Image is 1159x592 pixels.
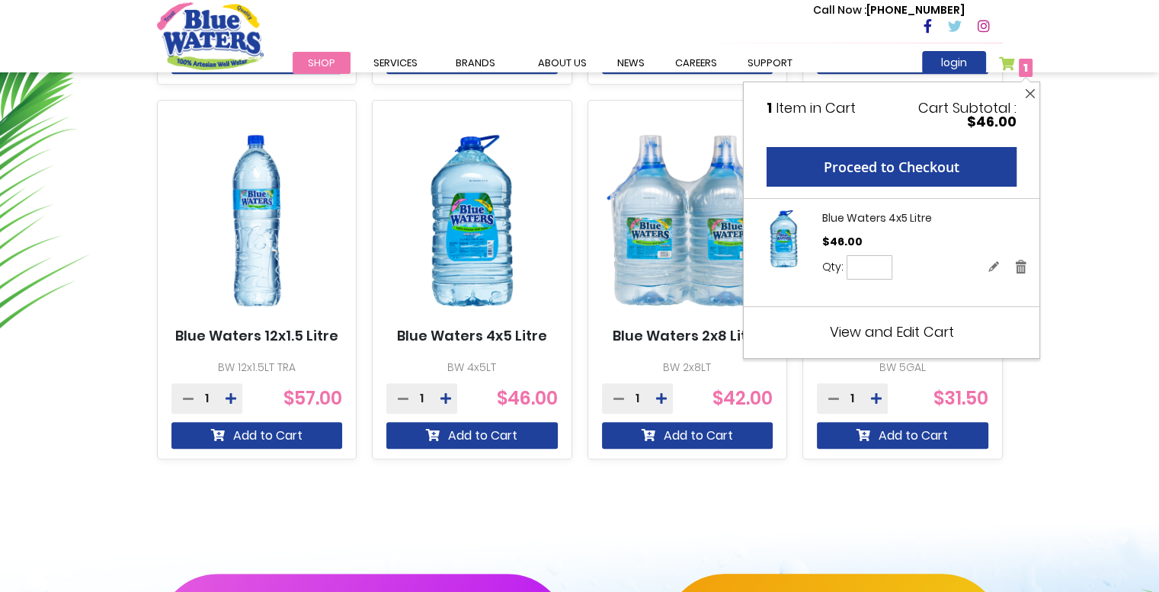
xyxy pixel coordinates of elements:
[157,2,264,69] a: store logo
[283,386,342,411] span: $57.00
[602,114,773,328] img: Blue Waters 2x8 Litre
[813,2,866,18] span: Call Now :
[171,422,343,449] button: Add to Cart
[386,422,558,449] button: Add to Cart
[822,234,863,249] span: $46.00
[922,51,986,74] a: login
[386,114,558,328] img: Blue Waters 4x5 Litre
[918,98,1010,117] span: Cart Subtotal
[602,422,773,449] button: Add to Cart
[822,210,932,226] a: Blue Waters 4x5 Litre
[767,98,772,117] span: 1
[373,56,418,70] span: Services
[308,56,335,70] span: Shop
[712,386,773,411] span: $42.00
[776,98,856,117] span: Item in Cart
[613,328,762,344] a: Blue Waters 2x8 Litre
[755,210,812,267] img: Blue Waters 4x5 Litre
[602,360,773,376] p: BW 2x8LT
[175,328,338,344] a: Blue Waters 12x1.5 Litre
[817,422,988,449] button: Add to Cart
[456,56,495,70] span: Brands
[999,56,1033,78] a: 1
[933,386,988,411] span: $31.50
[602,52,660,74] a: News
[660,52,732,74] a: careers
[830,322,954,341] a: View and Edit Cart
[523,52,602,74] a: about us
[817,360,988,376] p: BW 5GAL
[822,259,844,275] label: Qty
[497,386,558,411] span: $46.00
[171,114,343,328] img: Blue Waters 12x1.5 Litre
[755,210,812,272] a: Blue Waters 4x5 Litre
[967,112,1017,131] span: $46.00
[386,360,558,376] p: BW 4x5LT
[1023,60,1028,75] span: 1
[813,2,965,18] p: [PHONE_NUMBER]
[767,147,1017,187] button: Proceed to Checkout
[397,328,547,344] a: Blue Waters 4x5 Litre
[171,360,343,376] p: BW 12x1.5LT TRA
[732,52,808,74] a: support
